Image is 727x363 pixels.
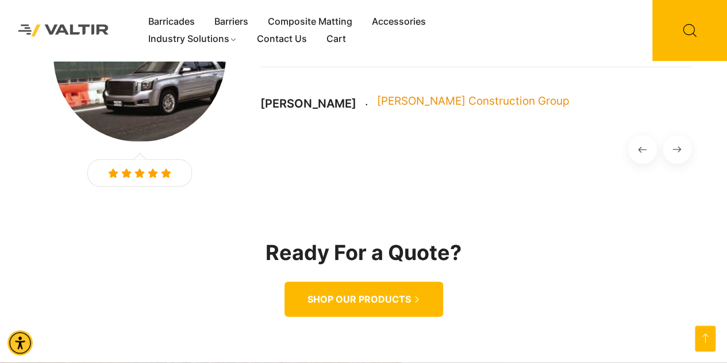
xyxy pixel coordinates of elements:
[695,326,716,351] a: Open this option
[362,13,436,30] a: Accessories
[377,93,570,110] p: [PERSON_NAME] Construction Group
[663,135,691,164] button: Next Slide
[247,30,317,48] a: Contact Us
[9,15,118,46] img: Valtir Rentals
[139,13,205,30] a: Barricades
[365,93,368,110] div: .
[628,135,657,164] button: Previous Slide
[284,282,443,317] a: SHOP OUR PRODUCTS
[260,97,356,110] p: [PERSON_NAME]
[139,30,247,48] a: Industry Solutions
[205,13,258,30] a: Barriers
[258,13,362,30] a: Composite Matting
[307,293,411,305] span: SHOP OUR PRODUCTS
[36,242,691,265] h2: Ready For a Quote?
[7,330,33,356] div: Accessibility Menu
[317,30,356,48] a: Cart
